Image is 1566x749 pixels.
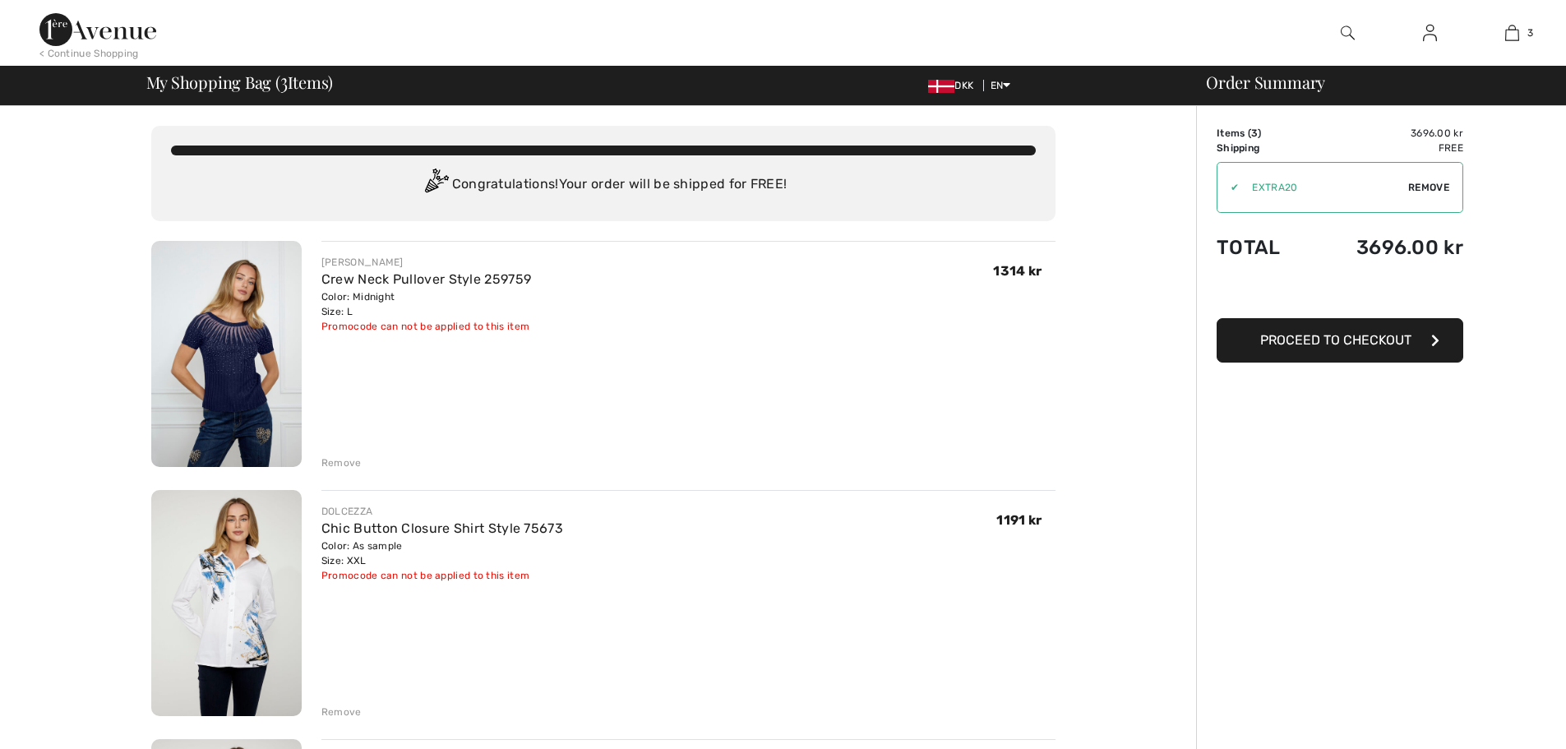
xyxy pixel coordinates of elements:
[1217,318,1463,363] button: Proceed to Checkout
[928,80,980,91] span: DKK
[928,80,954,93] img: Danish krone
[1217,141,1309,155] td: Shipping
[1260,332,1411,348] span: Proceed to Checkout
[1410,23,1450,44] a: Sign In
[321,520,563,536] a: Chic Button Closure Shirt Style 75673
[1341,23,1355,43] img: search the website
[321,319,531,334] div: Promocode can not be applied to this item
[1217,180,1239,195] div: ✔
[991,80,1011,91] span: EN
[151,241,302,467] img: Crew Neck Pullover Style 259759
[1217,220,1309,275] td: Total
[1309,141,1463,155] td: Free
[1408,180,1449,195] span: Remove
[146,74,334,90] span: My Shopping Bag ( Items)
[1217,275,1463,312] iframe: PayPal
[1527,25,1533,40] span: 3
[1309,220,1463,275] td: 3696.00 kr
[1471,23,1552,43] a: 3
[321,455,362,470] div: Remove
[321,504,563,519] div: DOLCEZZA
[321,539,563,568] div: Color: As sample Size: XXL
[39,13,156,46] img: 1ère Avenue
[321,705,362,719] div: Remove
[1217,126,1309,141] td: Items ( )
[321,255,531,270] div: [PERSON_NAME]
[321,568,563,583] div: Promocode can not be applied to this item
[321,271,531,287] a: Crew Neck Pullover Style 259759
[1186,74,1556,90] div: Order Summary
[1239,163,1408,212] input: Promo code
[1309,126,1463,141] td: 3696.00 kr
[419,169,452,201] img: Congratulation2.svg
[321,289,531,319] div: Color: Midnight Size: L
[1423,23,1437,43] img: My Info
[280,70,288,91] span: 3
[996,512,1042,528] span: 1191 kr
[151,490,302,716] img: Chic Button Closure Shirt Style 75673
[39,46,139,61] div: < Continue Shopping
[1505,23,1519,43] img: My Bag
[171,169,1036,201] div: Congratulations! Your order will be shipped for FREE!
[1251,127,1258,139] span: 3
[993,263,1042,279] span: 1314 kr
